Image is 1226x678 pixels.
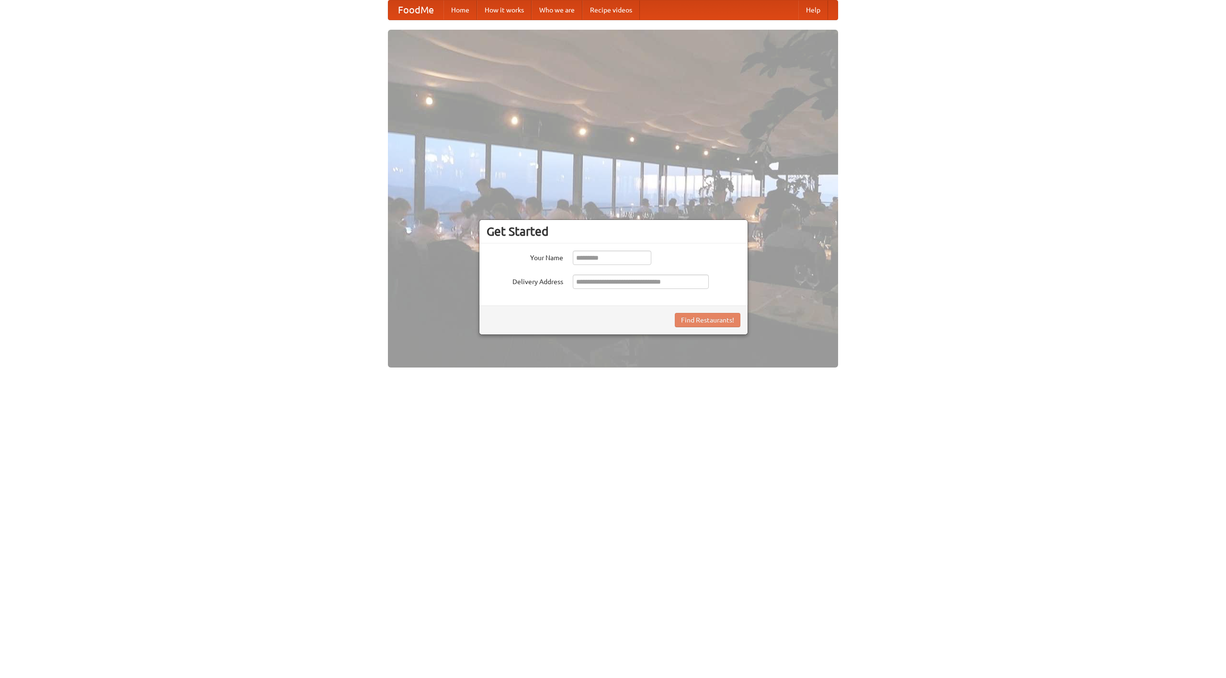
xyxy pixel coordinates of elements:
label: Your Name [487,251,563,263]
button: Find Restaurants! [675,313,740,327]
h3: Get Started [487,224,740,239]
a: FoodMe [388,0,443,20]
a: Recipe videos [582,0,640,20]
a: How it works [477,0,532,20]
a: Home [443,0,477,20]
a: Help [798,0,828,20]
label: Delivery Address [487,275,563,287]
a: Who we are [532,0,582,20]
